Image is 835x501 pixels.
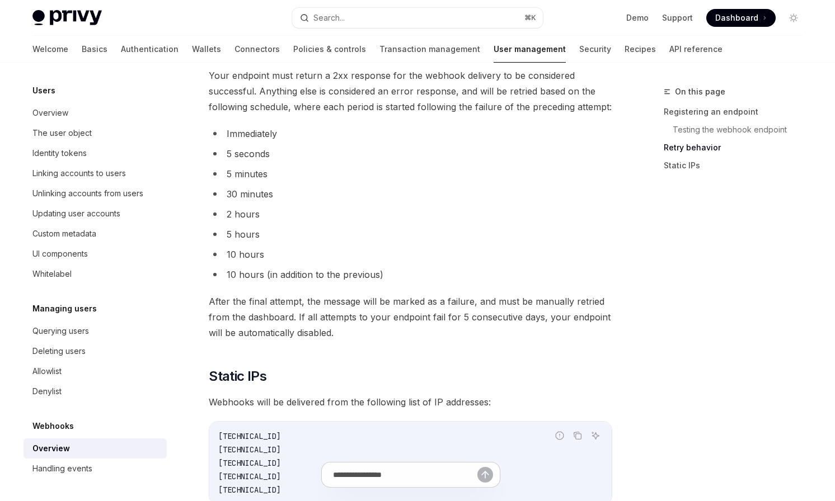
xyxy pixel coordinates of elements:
a: Denylist [24,381,167,401]
a: Identity tokens [24,143,167,163]
button: Report incorrect code [552,428,567,443]
img: light logo [32,10,102,26]
a: The user object [24,123,167,143]
h5: Managing users [32,302,97,315]
div: Deleting users [32,344,86,358]
a: Authentication [121,36,179,63]
a: User management [494,36,566,63]
div: The user object [32,126,92,140]
a: Handling events [24,459,167,479]
a: Custom metadata [24,224,167,244]
a: Allowlist [24,361,167,381]
li: 10 hours (in addition to the previous) [209,267,612,282]
button: Ask AI [588,428,603,443]
a: Testing the webhook endpoint [673,121,811,139]
div: Querying users [32,324,89,338]
div: UI components [32,247,88,261]
a: Registering an endpoint [664,103,811,121]
li: 5 seconds [209,146,612,162]
span: Webhooks will be delivered from the following list of IP addresses: [209,394,612,410]
span: ⌘ K [524,13,536,22]
a: Welcome [32,36,68,63]
div: Overview [32,442,70,455]
a: Security [579,36,611,63]
li: 2 hours [209,206,612,222]
a: API reference [669,36,723,63]
a: UI components [24,244,167,264]
a: Overview [24,438,167,459]
div: Unlinking accounts from users [32,187,143,200]
a: Connectors [234,36,280,63]
span: On this page [675,85,725,98]
a: Retry behavior [664,139,811,157]
li: 30 minutes [209,186,612,202]
a: Basics [82,36,107,63]
div: Updating user accounts [32,207,120,220]
a: Wallets [192,36,221,63]
a: Updating user accounts [24,204,167,224]
a: Querying users [24,321,167,341]
a: Unlinking accounts from users [24,183,167,204]
h5: Webhooks [32,419,74,433]
span: Static IPs [209,367,266,385]
span: [TECHNICAL_ID] [218,458,281,468]
a: Recipes [625,36,656,63]
div: Allowlist [32,365,62,378]
span: [TECHNICAL_ID] [218,445,281,455]
div: Handling events [32,462,92,475]
a: Support [662,12,693,23]
a: Demo [626,12,649,23]
div: Linking accounts to users [32,167,126,180]
div: Identity tokens [32,146,87,160]
div: Overview [32,106,68,120]
a: Static IPs [664,157,811,174]
li: 5 hours [209,226,612,242]
button: Send message [477,467,493,483]
span: [TECHNICAL_ID] [218,431,281,441]
span: After the final attempt, the message will be marked as a failure, and must be manually retried fr... [209,294,612,341]
h5: Users [32,84,55,97]
div: Custom metadata [32,227,96,240]
a: Linking accounts to users [24,163,167,183]
a: Deleting users [24,341,167,361]
li: 10 hours [209,247,612,262]
div: Denylist [32,385,62,398]
a: Policies & controls [293,36,366,63]
span: Dashboard [715,12,758,23]
a: Whitelabel [24,264,167,284]
a: Overview [24,103,167,123]
li: Immediately [209,126,612,141]
a: Dashboard [706,9,776,27]
div: Search... [313,11,345,25]
button: Copy the contents from the code block [570,428,585,443]
a: Transaction management [379,36,480,63]
button: Search...⌘K [292,8,543,28]
button: Toggle dark mode [785,9,803,27]
span: Your endpoint must return a 2xx response for the webhook delivery to be considered successful. An... [209,68,612,115]
div: Whitelabel [32,267,72,281]
li: 5 minutes [209,166,612,182]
